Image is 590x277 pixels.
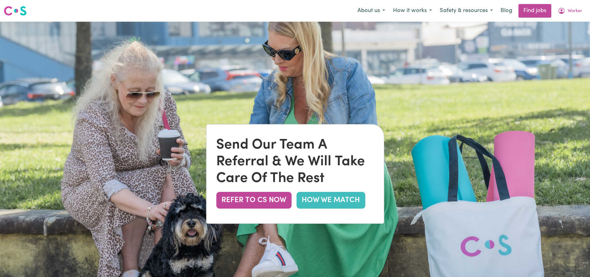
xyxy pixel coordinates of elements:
[568,8,582,15] span: Worker
[353,4,389,17] button: About us
[216,192,291,209] button: REFER TO CS NOW
[4,5,27,16] img: Careseekers logo
[565,252,585,272] iframe: Button to launch messaging window
[554,4,586,17] button: My Account
[216,137,374,187] div: Send Our Team A Referral & We Will Take Care Of The Rest
[296,192,365,209] a: HOW WE MATCH
[497,4,516,18] a: Blog
[389,4,436,17] button: How it works
[4,4,27,18] a: Careseekers logo
[436,4,497,17] button: Safety & resources
[518,4,551,18] a: Find jobs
